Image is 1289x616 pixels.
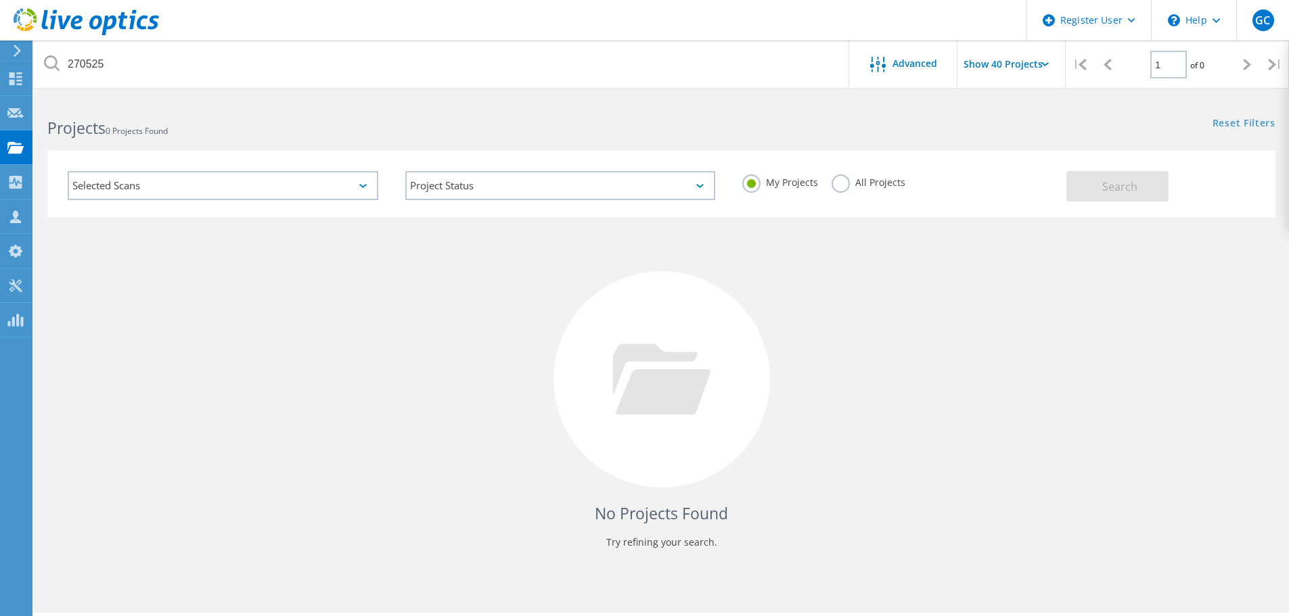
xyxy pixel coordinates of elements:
b: Projects [47,117,106,139]
a: Live Optics Dashboard [14,28,159,38]
span: GC [1255,15,1270,26]
div: Selected Scans [68,171,378,200]
label: All Projects [832,174,905,187]
div: | [1066,41,1093,89]
span: 0 Projects Found [106,125,168,137]
span: Advanced [892,59,937,68]
span: Search [1102,179,1137,194]
a: Reset Filters [1213,118,1275,130]
svg: \n [1168,14,1180,26]
button: Search [1066,171,1169,202]
label: My Projects [742,174,818,187]
div: | [1261,41,1289,89]
p: Try refining your search. [61,531,1262,553]
input: Search projects by name, owner, ID, company, etc [34,41,850,88]
span: of 0 [1190,60,1204,71]
div: Project Status [405,171,716,200]
h4: No Projects Found [61,502,1262,525]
